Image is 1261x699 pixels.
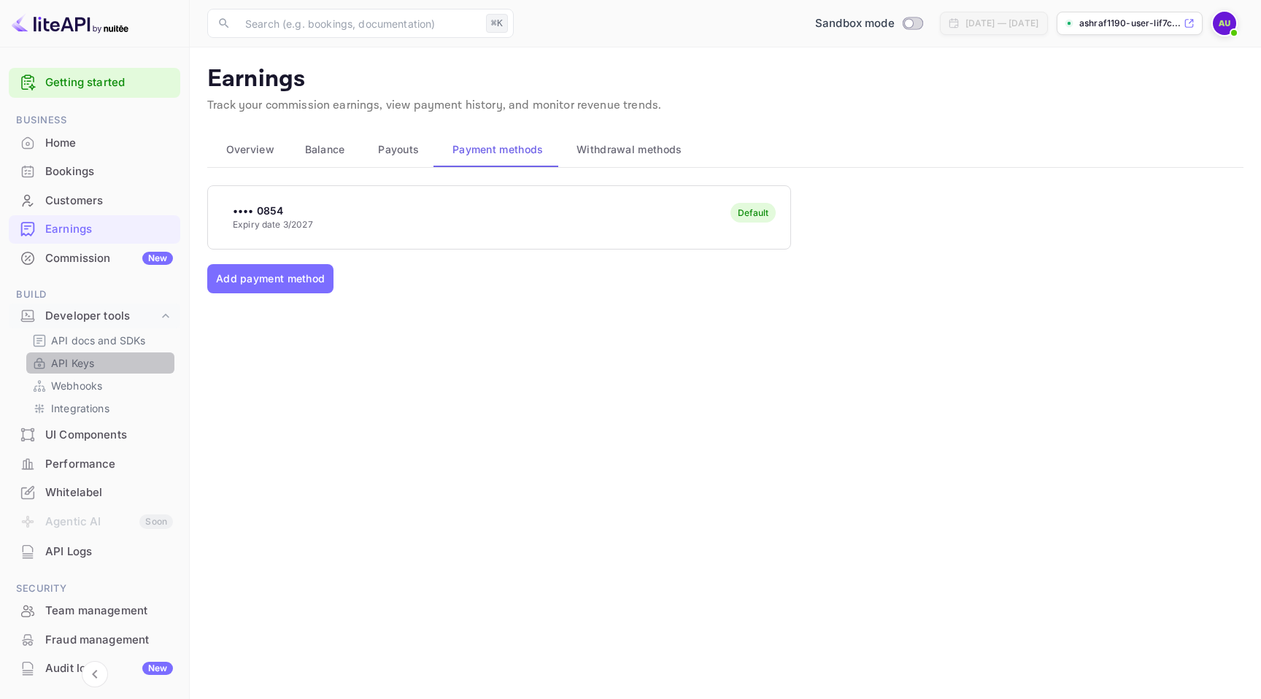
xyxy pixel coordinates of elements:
div: scrollable auto tabs example [207,132,1243,167]
div: Whitelabel [45,484,173,501]
a: Earnings [9,215,180,242]
span: Sandbox mode [815,15,895,32]
div: Team management [45,603,173,619]
div: Bookings [45,163,173,180]
div: Developer tools [45,308,158,325]
button: Collapse navigation [82,661,108,687]
a: Integrations [32,401,169,416]
div: Commission [45,250,173,267]
div: Earnings [9,215,180,244]
a: Audit logsNew [9,654,180,681]
span: Balance [305,141,345,158]
div: Whitelabel [9,479,180,507]
p: API Keys [51,355,94,371]
a: Bookings [9,158,180,185]
div: CommissionNew [9,244,180,273]
p: Webhooks [51,378,102,393]
div: New [142,662,173,675]
a: UI Components [9,421,180,448]
div: Getting started [9,68,180,98]
div: [DATE] — [DATE] [965,17,1038,30]
div: UI Components [45,427,173,444]
span: 3/2027 [283,219,313,230]
span: Payouts [378,141,419,158]
a: Team management [9,597,180,624]
div: API docs and SDKs [26,330,174,351]
div: Switch to Production mode [809,15,928,32]
div: Webhooks [26,375,174,396]
div: Home [45,135,173,152]
div: Team management [9,597,180,625]
span: Business [9,112,180,128]
p: Earnings [207,65,1243,94]
img: LiteAPI logo [12,12,128,35]
a: Webhooks [32,378,169,393]
div: New [142,252,173,265]
a: CommissionNew [9,244,180,271]
a: API Logs [9,538,180,565]
a: API docs and SDKs [32,333,169,348]
span: Security [9,581,180,597]
div: Default [738,207,768,218]
div: Developer tools [9,304,180,329]
div: API Logs [9,538,180,566]
div: API Logs [45,544,173,560]
div: Fraud management [9,626,180,654]
a: Fraud management [9,626,180,653]
a: Whitelabel [9,479,180,506]
div: Customers [45,193,173,209]
img: Ashraf1190 User [1213,12,1236,35]
div: Fraud management [45,632,173,649]
div: Home [9,129,180,158]
a: Home [9,129,180,156]
a: Customers [9,187,180,214]
p: ashraf1190-user-lif7c.... [1079,17,1181,30]
span: Withdrawal methods [576,141,682,158]
div: Audit logs [45,660,173,677]
span: Payment methods [452,141,544,158]
div: Audit logsNew [9,654,180,683]
div: UI Components [9,421,180,449]
p: API docs and SDKs [51,333,146,348]
a: Performance [9,450,180,477]
button: •••• 0854Expiry date 3/2027Default [207,185,791,250]
span: Build [9,287,180,303]
button: Add payment method [207,264,333,293]
div: Integrations [26,398,174,419]
p: Integrations [51,401,109,416]
div: Bookings [9,158,180,186]
div: API Keys [26,352,174,374]
a: Getting started [45,74,173,91]
p: Track your commission earnings, view payment history, and monitor revenue trends. [207,97,1243,115]
p: Expiry date [233,218,313,231]
div: ⌘K [486,14,508,33]
div: Performance [9,450,180,479]
span: Overview [226,141,274,158]
p: •••• 0854 [233,203,313,218]
div: Customers [9,187,180,215]
div: Performance [45,456,173,473]
div: Earnings [45,221,173,238]
a: API Keys [32,355,169,371]
input: Search (e.g. bookings, documentation) [236,9,480,38]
